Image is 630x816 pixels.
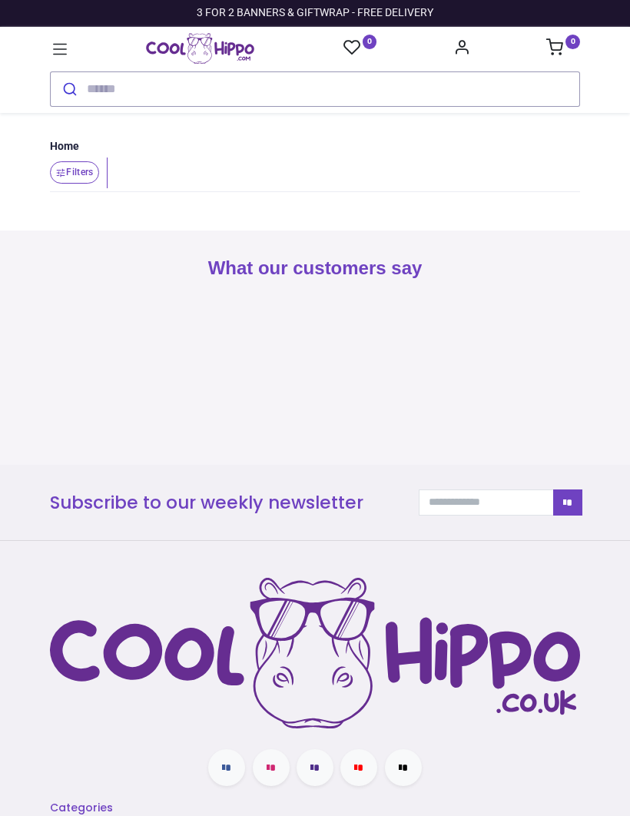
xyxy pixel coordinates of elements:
button: Submit [51,72,87,106]
a: Account Info [453,43,470,55]
a: Home [50,139,79,154]
h2: What our customers say [50,255,580,281]
a: 0 [343,38,377,58]
img: Cool Hippo [146,33,254,64]
div: 3 FOR 2 BANNERS & GIFTWRAP - FREE DELIVERY [197,5,433,21]
a: 0 [546,43,580,55]
sup: 0 [363,35,377,49]
a: Logo of Cool Hippo [146,33,254,64]
sup: 0 [565,35,580,49]
button: Filters [50,161,99,184]
h6: Categories [50,801,580,816]
h3: Subscribe to our weekly newsletter [50,490,396,516]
